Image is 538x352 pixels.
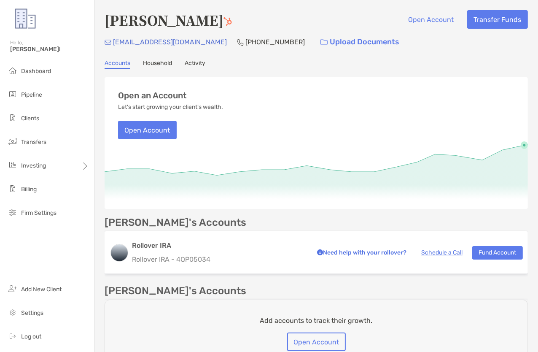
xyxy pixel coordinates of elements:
[132,254,305,265] p: Rollover IRA - 4QP05034
[21,115,39,122] span: Clients
[8,331,18,341] img: logout icon
[111,244,128,261] img: logo account
[315,247,406,258] p: Need help with your rollover?
[185,60,205,69] a: Activity
[21,186,37,193] span: Billing
[105,286,246,296] p: [PERSON_NAME]'s Accounts
[237,39,244,46] img: Phone Icon
[245,37,305,47] p: [PHONE_NUMBER]
[21,91,42,98] span: Pipeline
[118,91,187,100] h3: Open an Account
[8,207,18,217] img: firm-settings icon
[143,60,172,69] a: Household
[105,10,232,30] h4: [PERSON_NAME]
[287,333,346,351] button: Open Account
[21,162,46,169] span: Investing
[21,286,62,293] span: Add New Client
[118,121,177,139] button: Open Account
[8,65,18,76] img: dashboard icon
[132,241,305,251] h3: Rollover IRA
[260,315,373,326] p: Add accounts to track their growth.
[223,17,232,26] img: Hubspot Icon
[21,209,56,217] span: Firm Settings
[10,3,40,34] img: Zoe Logo
[472,246,523,260] button: Fund Account
[105,217,246,228] p: [PERSON_NAME]'s Accounts
[8,89,18,99] img: pipeline icon
[10,46,89,53] span: [PERSON_NAME]!
[21,309,43,317] span: Settings
[8,307,18,317] img: settings icon
[421,249,463,256] a: Schedule a Call
[8,136,18,146] img: transfers icon
[320,39,328,45] img: button icon
[223,10,232,30] a: Go to Hubspot Deal
[105,60,130,69] a: Accounts
[21,138,46,146] span: Transfers
[8,284,18,294] img: add_new_client icon
[113,37,227,47] p: [EMAIL_ADDRESS][DOMAIN_NAME]
[8,184,18,194] img: billing icon
[105,40,111,45] img: Email Icon
[402,10,460,29] button: Open Account
[8,113,18,123] img: clients icon
[21,68,51,75] span: Dashboard
[21,333,41,340] span: Log out
[8,160,18,170] img: investing icon
[118,104,223,111] p: Let's start growing your client's wealth.
[467,10,528,29] button: Transfer Funds
[315,33,405,51] a: Upload Documents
